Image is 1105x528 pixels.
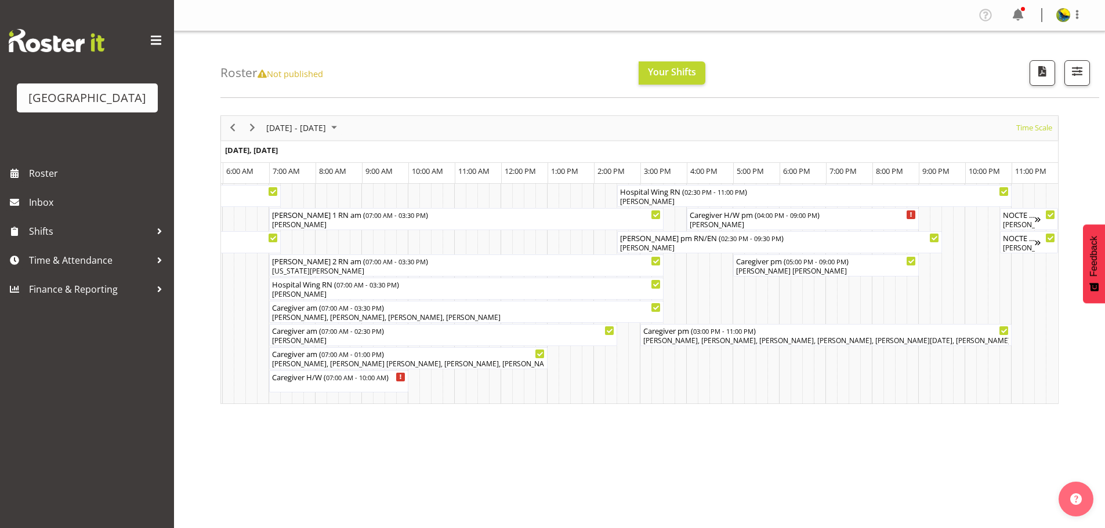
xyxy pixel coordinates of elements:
span: 02:30 PM - 09:30 PM [721,234,781,243]
span: 02:30 PM - 11:00 PM [684,187,745,196]
div: [PERSON_NAME] [272,220,661,230]
div: Caregiver H/W ( ) [272,371,405,383]
span: 11:00 PM [1015,166,1046,176]
span: 07:00 AM - 03:30 PM [336,280,397,289]
div: Caregiver pm ( ) [643,325,1009,336]
div: Hospital Wing RN Begin From Sunday, November 16, 2025 at 7:00:00 AM GMT+13:00 Ends At Sunday, Nov... [269,278,664,300]
div: [PERSON_NAME] pm RN/EN ( ) [620,232,939,243]
div: Caregiver H/W Begin From Sunday, November 16, 2025 at 7:00:00 AM GMT+13:00 Ends At Sunday, Novemb... [269,370,408,392]
div: [GEOGRAPHIC_DATA] [28,89,146,107]
span: 9:00 AM [365,166,393,176]
span: Not published [258,68,323,79]
span: 04:00 PM - 09:00 PM [757,210,817,220]
span: 07:00 AM - 02:30 PM [321,326,382,336]
div: Timeline Week of November 10, 2025 [220,115,1059,404]
span: Feedback [1089,236,1099,276]
span: 11:00 AM [458,166,490,176]
div: Hospital Wing RN ( ) [620,185,1009,197]
button: Download a PDF of the roster according to the set date range. [1030,60,1055,86]
div: Hospital Wing RN Begin From Sunday, November 16, 2025 at 2:30:00 PM GMT+13:00 Ends At Sunday, Nov... [617,185,1012,207]
img: Rosterit website logo [9,29,104,52]
div: Caregiver am Begin From Sunday, November 16, 2025 at 7:00:00 AM GMT+13:00 Ends At Sunday, Novembe... [269,324,617,346]
span: Finance & Reporting [29,281,151,298]
img: help-xxl-2.png [1070,493,1082,505]
div: next period [242,116,262,140]
span: 07:00 AM - 10:00 AM [326,373,386,382]
div: [US_STATE][PERSON_NAME] [272,266,661,276]
span: 07:00 AM - 03:30 PM [321,303,382,312]
div: [PERSON_NAME], [PERSON_NAME], [PERSON_NAME], [PERSON_NAME], [PERSON_NAME][DATE], [PERSON_NAME] [643,336,1009,346]
div: [PERSON_NAME] [620,196,1009,207]
div: NOCTE CG ( ) [1003,209,1035,220]
div: [PERSON_NAME] 1 RN am ( ) [272,209,661,220]
div: Caregiver pm ( ) [736,255,916,267]
span: 03:00 PM - 11:00 PM [693,326,753,336]
div: [PERSON_NAME], [PERSON_NAME], [PERSON_NAME], [PERSON_NAME] [272,312,661,323]
div: NOCTE RN ( ) [1003,232,1035,243]
span: Time & Attendance [29,252,151,269]
span: 07:00 AM - 03:30 PM [365,210,426,220]
span: Inbox [29,194,168,211]
span: Roster [29,165,168,182]
div: Caregiver H/W pm Begin From Sunday, November 16, 2025 at 4:00:00 PM GMT+13:00 Ends At Sunday, Nov... [687,208,919,230]
div: Caregiver am ( ) [272,325,614,336]
div: Ressie 1 RN am Begin From Sunday, November 16, 2025 at 7:00:00 AM GMT+13:00 Ends At Sunday, Novem... [269,208,664,230]
button: Your Shifts [639,61,705,85]
span: 3:00 PM [644,166,671,176]
span: Shifts [29,223,151,240]
button: Previous [225,121,241,135]
span: 9:00 PM [922,166,950,176]
div: [PERSON_NAME] 2 RN am ( ) [272,255,661,267]
span: [DATE] - [DATE] [265,121,327,135]
span: 1:00 PM [551,166,578,176]
div: [PERSON_NAME] [272,336,614,346]
div: NOCTE CG Begin From Sunday, November 16, 2025 at 10:45:00 PM GMT+13:00 Ends At Monday, November 1... [1000,208,1058,230]
button: Time Scale [1015,121,1055,135]
img: gemma-hall22491374b5f274993ff8414464fec47f.png [1056,8,1070,22]
div: [PERSON_NAME], [PERSON_NAME] [PERSON_NAME], [PERSON_NAME], [PERSON_NAME], [PERSON_NAME], [PERSON_... [272,359,545,369]
span: 07:00 AM - 03:30 PM [365,257,426,266]
div: November 10 - 16, 2025 [262,116,344,140]
span: Time Scale [1015,121,1053,135]
span: 12:00 PM [505,166,536,176]
div: [PERSON_NAME] [272,289,661,300]
div: Caregiver am ( ) [272,301,661,313]
div: previous period [223,116,242,140]
span: 05:00 PM - 09:00 PM [786,257,846,266]
span: 4:00 PM [690,166,718,176]
div: Caregiver am ( ) [272,348,545,359]
button: Feedback - Show survey [1083,224,1105,303]
span: 7:00 PM [829,166,857,176]
span: 5:00 PM [737,166,764,176]
div: Caregiver am Begin From Sunday, November 16, 2025 at 7:00:00 AM GMT+13:00 Ends At Sunday, Novembe... [269,301,664,323]
span: Your Shifts [648,65,696,78]
button: November 2025 [265,121,342,135]
div: Caregiver pm Begin From Sunday, November 16, 2025 at 5:00:00 PM GMT+13:00 Ends At Sunday, Novembe... [733,254,919,276]
span: 8:00 PM [876,166,903,176]
div: Hospital Wing RN ( ) [272,278,661,290]
div: [PERSON_NAME] [PERSON_NAME] [736,266,916,276]
div: Ressie pm RN/EN Begin From Sunday, November 16, 2025 at 2:30:00 PM GMT+13:00 Ends At Sunday, Nove... [617,231,942,253]
div: Ressie 2 RN am Begin From Sunday, November 16, 2025 at 7:00:00 AM GMT+13:00 Ends At Sunday, Novem... [269,254,664,276]
span: 6:00 AM [226,166,253,176]
span: 10:00 PM [969,166,1000,176]
span: 07:00 AM - 01:00 PM [321,349,382,359]
div: Caregiver H/W pm ( ) [690,209,916,220]
div: [PERSON_NAME] [1003,243,1035,253]
button: Filter Shifts [1064,60,1090,86]
div: [PERSON_NAME], [PERSON_NAME], [PERSON_NAME], [PERSON_NAME] [1003,220,1035,230]
span: [DATE], [DATE] [225,145,278,155]
span: 8:00 AM [319,166,346,176]
span: 7:00 AM [273,166,300,176]
span: 6:00 PM [783,166,810,176]
button: Next [245,121,260,135]
div: Caregiver am Begin From Sunday, November 16, 2025 at 7:00:00 AM GMT+13:00 Ends At Sunday, Novembe... [269,347,548,369]
div: Caregiver pm Begin From Sunday, November 16, 2025 at 3:00:00 PM GMT+13:00 Ends At Sunday, Novembe... [640,324,1012,346]
div: [PERSON_NAME] [690,220,916,230]
div: NOCTE RN Begin From Sunday, November 16, 2025 at 10:45:00 PM GMT+13:00 Ends At Monday, November 1... [1000,231,1058,253]
div: [PERSON_NAME] [620,243,939,253]
span: 2:00 PM [597,166,625,176]
h4: Roster [220,66,323,79]
span: 10:00 AM [412,166,443,176]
